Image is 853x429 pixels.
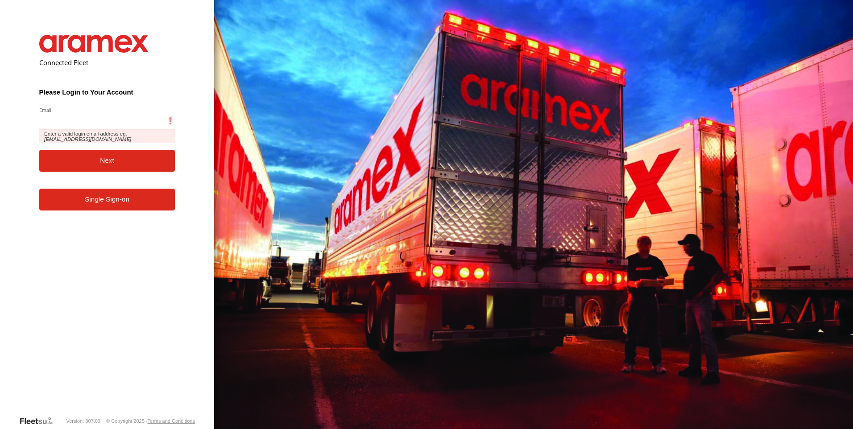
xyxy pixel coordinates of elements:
[39,35,149,53] img: Aramex
[39,88,175,96] h3: Please Login to Your Account
[106,418,195,424] div: © Copyright 2025 -
[39,107,175,113] label: Email
[19,417,60,425] a: Visit our Website
[66,418,100,424] div: Version: 307.00
[39,129,175,143] span: Enter a valid login email address eg.
[148,418,195,424] a: Terms and Conditions
[39,58,175,67] h2: Connected Fleet
[39,189,175,210] a: Single Sign-on
[44,136,131,142] em: [EMAIL_ADDRESS][DOMAIN_NAME]
[39,150,175,172] button: Next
